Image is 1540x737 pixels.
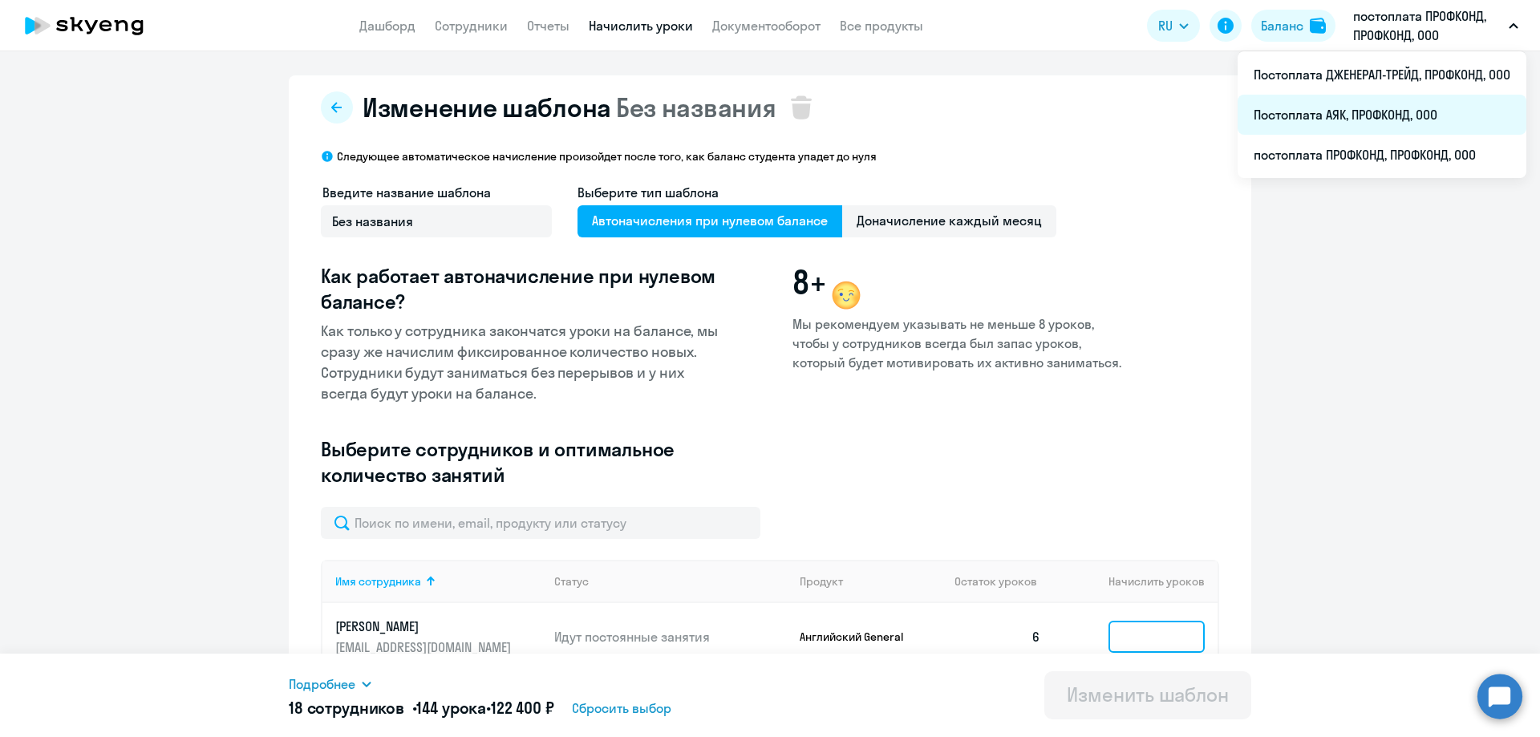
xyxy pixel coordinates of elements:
h3: Выберите сотрудников и оптимальное количество занятий [321,436,727,488]
p: постоплата ПРОФКОНД, ПРОФКОНД, ООО [1353,6,1502,45]
img: balance [1310,18,1326,34]
p: Мы рекомендуем указывать не меньше 8 уроков, чтобы у сотрудников всегда был запас уроков, который... [792,314,1123,372]
p: Английский General [800,630,920,644]
a: [PERSON_NAME][EMAIL_ADDRESS][DOMAIN_NAME] [335,618,541,656]
th: Начислить уроков [1054,560,1218,603]
h5: 18 сотрудников • • [289,697,554,719]
span: 8+ [792,263,826,302]
span: 144 урока [416,698,486,718]
h3: Как работает автоначисление при нулевом балансе? [321,263,727,314]
p: Как только у сотрудника закончатся уроки на балансе, мы сразу же начислим фиксированное количеств... [321,321,727,404]
span: RU [1158,16,1173,35]
div: Имя сотрудника [335,574,541,589]
div: Продукт [800,574,942,589]
span: Без названия [616,91,776,124]
span: Изменение шаблона [363,91,611,124]
span: Остаток уроков [954,574,1037,589]
a: Все продукты [840,18,923,34]
a: Отчеты [527,18,569,34]
span: Автоначисления при нулевом балансе [577,205,842,237]
a: Сотрудники [435,18,508,34]
span: 122 400 ₽ [491,698,554,718]
ul: RU [1238,51,1526,178]
button: Балансbalance [1251,10,1335,42]
p: [PERSON_NAME] [335,618,515,635]
input: Без названия [321,205,552,237]
div: Изменить шаблон [1067,682,1229,707]
div: Баланс [1261,16,1303,35]
button: RU [1147,10,1200,42]
input: Поиск по имени, email, продукту или статусу [321,507,760,539]
div: Остаток уроков [954,574,1054,589]
p: Следующее автоматическое начисление произойдет после того, как баланс студента упадет до нуля [337,149,877,164]
p: Идут постоянные занятия [554,628,787,646]
button: постоплата ПРОФКОНД, ПРОФКОНД, ООО [1345,6,1526,45]
a: Начислить уроки [589,18,693,34]
div: Имя сотрудника [335,574,421,589]
div: Статус [554,574,787,589]
td: 6 [942,603,1054,670]
a: Дашборд [359,18,415,34]
a: Документооборот [712,18,821,34]
div: Статус [554,574,589,589]
h4: Выберите тип шаблона [577,183,1056,202]
div: Продукт [800,574,843,589]
img: wink [827,276,865,314]
span: Доначисление каждый месяц [842,205,1056,237]
span: Подробнее [289,674,355,694]
span: Введите название шаблона [322,184,491,200]
span: Сбросить выбор [572,699,671,718]
button: Изменить шаблон [1044,671,1251,719]
p: [EMAIL_ADDRESS][DOMAIN_NAME] [335,638,515,656]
